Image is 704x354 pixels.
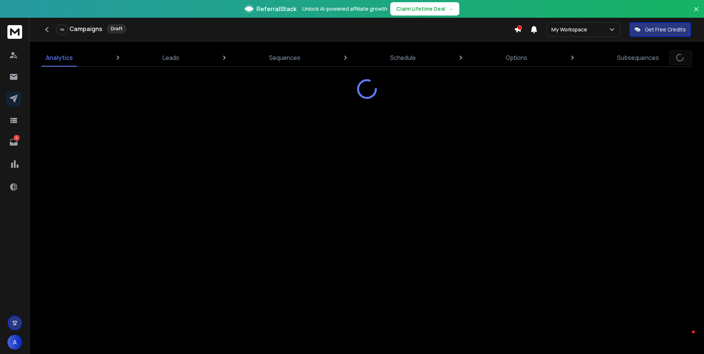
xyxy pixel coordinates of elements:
[691,4,701,22] button: Close banner
[390,53,416,62] p: Schedule
[629,22,691,37] button: Get Free Credits
[645,26,686,33] p: Get Free Credits
[46,53,73,62] p: Analytics
[163,53,179,62] p: Leads
[448,5,453,13] span: →
[613,49,663,67] a: Subsequences
[6,135,21,150] a: 1
[69,24,102,33] h1: Campaigns
[256,4,296,13] span: ReferralStack
[265,49,305,67] a: Sequences
[386,49,420,67] a: Schedule
[158,49,184,67] a: Leads
[506,53,527,62] p: Options
[60,27,64,32] p: 0 %
[302,5,387,13] p: Unlock AI-powered affiliate growth
[14,135,20,141] p: 1
[501,49,532,67] a: Options
[107,24,126,34] div: Draft
[41,49,77,67] a: Analytics
[7,335,22,350] button: A
[551,26,590,33] p: My Workspace
[390,2,459,16] button: Claim Lifetime Deal→
[617,53,659,62] p: Subsequences
[269,53,300,62] p: Sequences
[677,329,695,346] iframe: Intercom live chat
